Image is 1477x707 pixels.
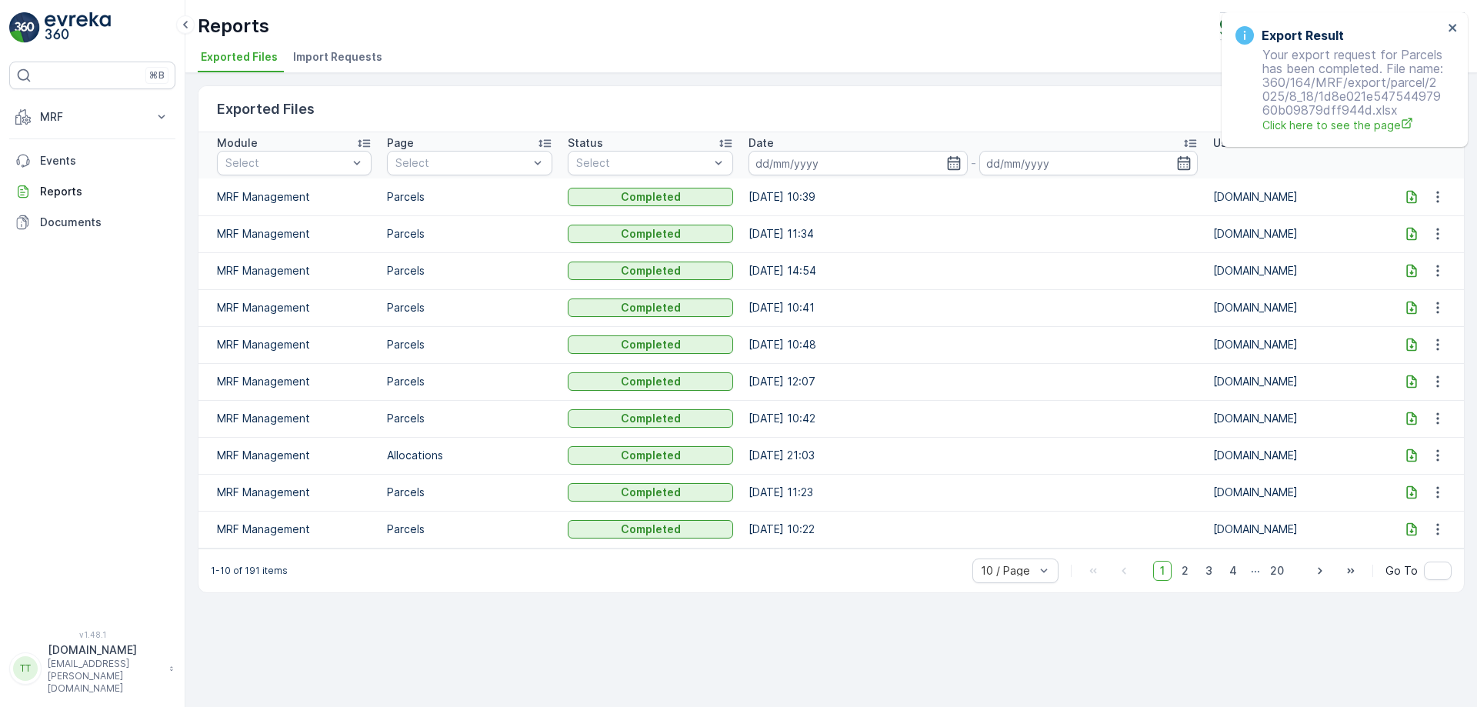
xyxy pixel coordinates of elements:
[48,642,162,658] p: [DOMAIN_NAME]
[9,630,175,639] span: v 1.48.1
[198,178,379,215] td: MRF Management
[379,326,560,363] td: Parcels
[198,363,379,400] td: MRF Management
[741,289,1205,326] td: [DATE] 10:41
[621,411,681,426] p: Completed
[1263,561,1291,581] span: 20
[198,14,269,38] p: Reports
[621,226,681,242] p: Completed
[379,215,560,252] td: Parcels
[9,176,175,207] a: Reports
[979,151,1198,175] input: dd/mm/yyyy
[379,437,560,474] td: Allocations
[1222,561,1244,581] span: 4
[45,12,111,43] img: logo_light-DOdMpM7g.png
[217,98,315,120] p: Exported Files
[1385,563,1418,579] span: Go To
[1220,18,1245,35] img: terracycle_logo.png
[621,522,681,537] p: Completed
[621,337,681,352] p: Completed
[621,263,681,278] p: Completed
[201,49,278,65] span: Exported Files
[568,409,733,428] button: Completed
[621,485,681,500] p: Completed
[198,511,379,548] td: MRF Management
[40,215,169,230] p: Documents
[1262,26,1344,45] h3: Export Result
[1205,178,1386,215] td: [DOMAIN_NAME]
[568,298,733,317] button: Completed
[1205,363,1386,400] td: [DOMAIN_NAME]
[1205,474,1386,511] td: [DOMAIN_NAME]
[379,252,560,289] td: Parcels
[198,289,379,326] td: MRF Management
[1262,117,1443,133] a: Click here to see the page
[379,400,560,437] td: Parcels
[293,49,382,65] span: Import Requests
[749,135,774,151] p: Date
[971,154,976,172] p: -
[198,400,379,437] td: MRF Management
[568,262,733,280] button: Completed
[568,483,733,502] button: Completed
[1175,561,1195,581] span: 2
[741,178,1205,215] td: [DATE] 10:39
[568,372,733,391] button: Completed
[149,69,165,82] p: ⌘B
[198,474,379,511] td: MRF Management
[741,400,1205,437] td: [DATE] 10:42
[40,109,145,125] p: MRF
[198,326,379,363] td: MRF Management
[40,184,169,199] p: Reports
[1213,135,1238,151] p: User
[1199,561,1219,581] span: 3
[621,300,681,315] p: Completed
[1205,400,1386,437] td: [DOMAIN_NAME]
[1220,12,1465,40] button: Terracycle-AU04 - Sendable(+10:00)
[741,437,1205,474] td: [DATE] 21:03
[9,207,175,238] a: Documents
[379,474,560,511] td: Parcels
[217,135,258,151] p: Module
[387,135,414,151] p: Page
[379,511,560,548] td: Parcels
[568,188,733,206] button: Completed
[568,520,733,539] button: Completed
[198,437,379,474] td: MRF Management
[576,155,709,171] p: Select
[621,448,681,463] p: Completed
[40,153,169,168] p: Events
[1205,215,1386,252] td: [DOMAIN_NAME]
[395,155,528,171] p: Select
[225,155,348,171] p: Select
[379,363,560,400] td: Parcels
[9,12,40,43] img: logo
[568,135,603,151] p: Status
[198,215,379,252] td: MRF Management
[198,252,379,289] td: MRF Management
[379,289,560,326] td: Parcels
[741,252,1205,289] td: [DATE] 14:54
[1205,511,1386,548] td: [DOMAIN_NAME]
[621,374,681,389] p: Completed
[1205,326,1386,363] td: [DOMAIN_NAME]
[621,189,681,205] p: Completed
[741,511,1205,548] td: [DATE] 10:22
[1205,289,1386,326] td: [DOMAIN_NAME]
[741,326,1205,363] td: [DATE] 10:48
[1205,252,1386,289] td: [DOMAIN_NAME]
[741,215,1205,252] td: [DATE] 11:34
[568,335,733,354] button: Completed
[9,145,175,176] a: Events
[741,363,1205,400] td: [DATE] 12:07
[1153,561,1172,581] span: 1
[211,565,288,577] p: 1-10 of 191 items
[568,446,733,465] button: Completed
[1251,561,1260,581] p: ...
[13,656,38,681] div: TT
[48,658,162,695] p: [EMAIL_ADDRESS][PERSON_NAME][DOMAIN_NAME]
[568,225,733,243] button: Completed
[749,151,967,175] input: dd/mm/yyyy
[741,474,1205,511] td: [DATE] 11:23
